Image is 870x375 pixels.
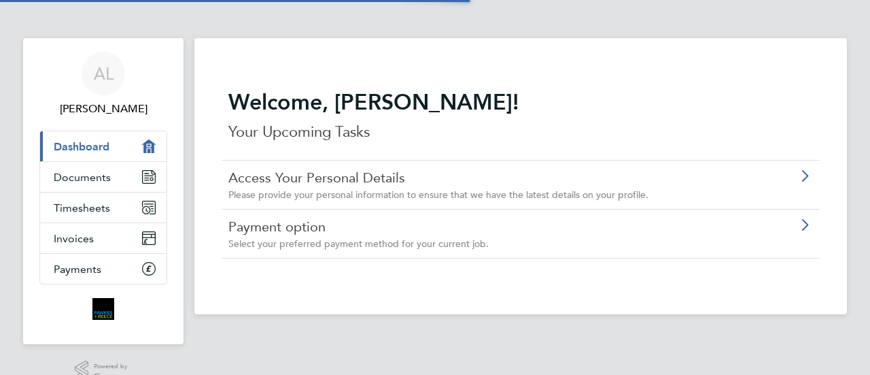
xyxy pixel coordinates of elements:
span: AL [94,65,114,82]
a: Dashboard [40,131,167,161]
span: Powered by [94,361,132,372]
a: Payments [40,254,167,284]
span: Documents [54,171,111,184]
a: Timesheets [40,193,167,223]
h2: Welcome, [PERSON_NAME]! [228,88,813,116]
span: Please provide your personal information to ensure that we have the latest details on your profile. [228,189,648,201]
a: Payment option [228,218,736,235]
span: Timesheets [54,201,110,214]
span: Select your preferred payment method for your current job. [228,238,489,250]
nav: Main navigation [23,38,184,344]
span: Payments [54,263,101,276]
a: Documents [40,162,167,192]
img: bromak-logo-retina.png [92,298,114,320]
a: Go to home page [39,298,167,320]
span: Invoices [54,232,94,245]
span: Dashboard [54,140,109,153]
span: Alison Layne [39,101,167,117]
a: AL[PERSON_NAME] [39,52,167,117]
p: Your Upcoming Tasks [228,121,813,143]
a: Access Your Personal Details [228,169,736,186]
a: Invoices [40,223,167,253]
